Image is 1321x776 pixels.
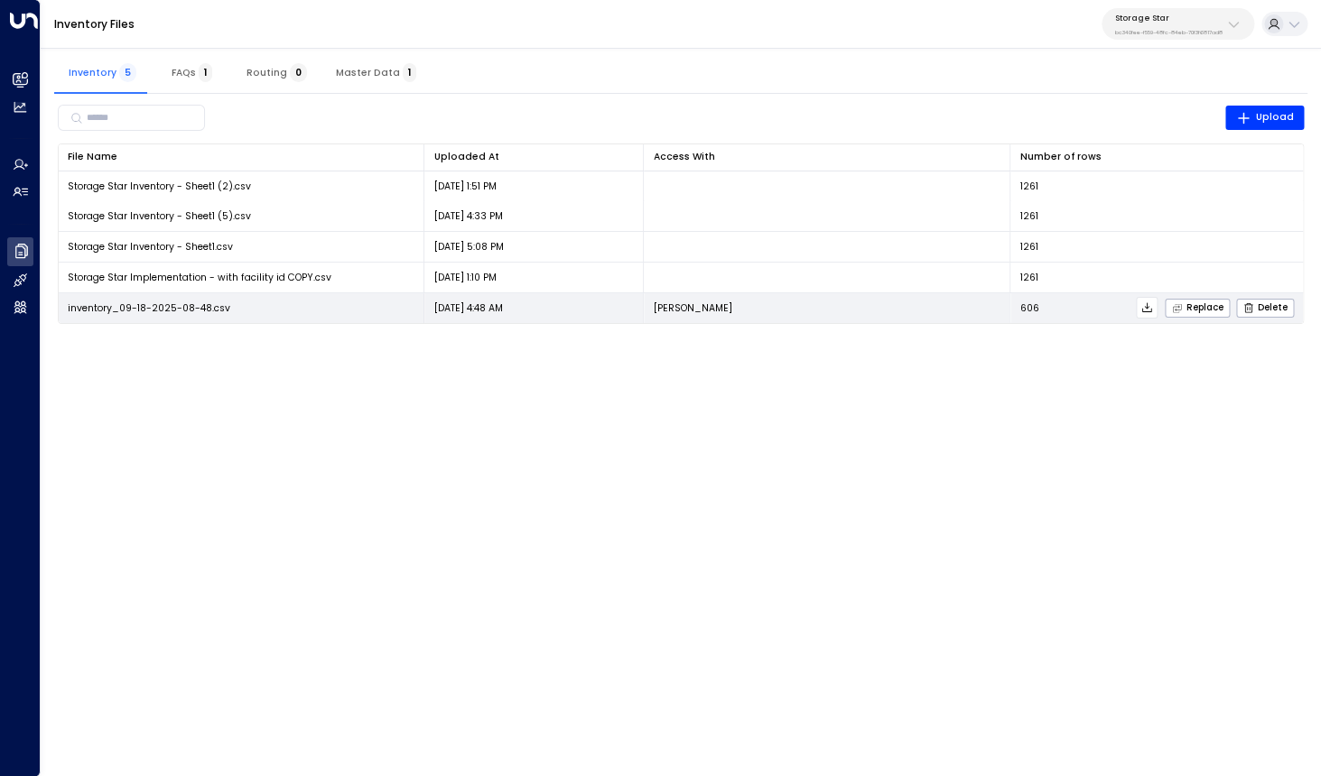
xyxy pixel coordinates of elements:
[68,271,331,284] span: Storage Star Implementation - with facility id COPY.csv
[68,209,251,223] span: Storage Star Inventory - Sheet1 (5).csv
[119,63,136,82] span: 5
[1236,109,1294,125] span: Upload
[434,301,503,315] p: [DATE] 4:48 AM
[434,149,499,165] div: Uploaded At
[1236,299,1294,318] button: Delete
[1019,271,1037,284] span: 1261
[290,63,307,82] span: 0
[1019,301,1038,315] span: 606
[54,16,135,32] a: Inventory Files
[403,63,416,82] span: 1
[434,209,503,223] p: [DATE] 4:33 PM
[1019,149,1293,165] div: Number of rows
[434,180,497,193] p: [DATE] 1:51 PM
[1115,13,1223,23] p: Storage Star
[68,149,117,165] div: File Name
[199,63,212,82] span: 1
[1225,106,1305,131] button: Upload
[434,271,497,284] p: [DATE] 1:10 PM
[654,149,1000,165] div: Access With
[69,67,136,79] span: Inventory
[434,240,504,254] p: [DATE] 5:08 PM
[1242,302,1288,314] span: Delete
[1115,29,1223,36] p: bc340fee-f559-48fc-84eb-70f3f6817ad8
[172,67,212,79] span: FAQs
[336,67,416,79] span: Master Data
[1171,302,1223,314] span: Replace
[654,301,732,315] p: [PERSON_NAME]
[68,149,414,165] div: File Name
[1019,149,1101,165] div: Number of rows
[247,67,307,79] span: Routing
[68,240,233,254] span: Storage Star Inventory - Sheet1.csv
[1019,209,1037,223] span: 1261
[434,149,634,165] div: Uploaded At
[1019,180,1037,193] span: 1261
[1102,8,1254,40] button: Storage Starbc340fee-f559-48fc-84eb-70f3f6817ad8
[1019,240,1037,254] span: 1261
[68,301,230,315] span: inventory_09-18-2025-08-48.csv
[1165,299,1230,318] button: Replace
[68,180,251,193] span: Storage Star Inventory - Sheet1 (2).csv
